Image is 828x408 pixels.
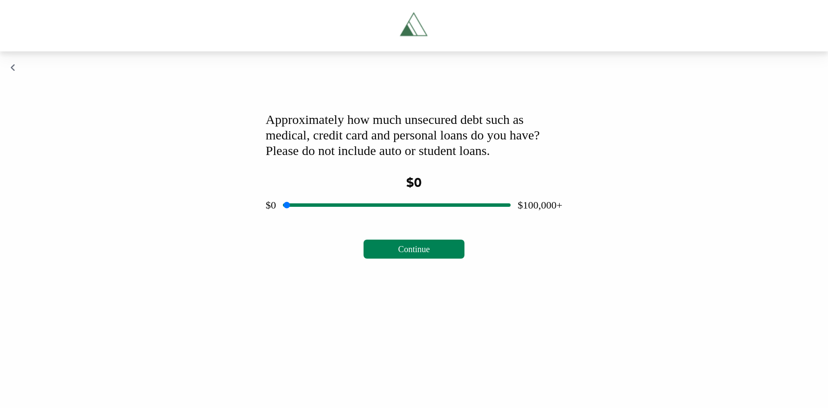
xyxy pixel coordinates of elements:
a: Tryascend.com [356,7,472,44]
div: Approximately how much unsecured debt such as medical, credit card and personal loans do you have... [266,112,562,158]
button: Continue [364,240,464,259]
span: $0 [266,199,276,211]
span: Continue [398,244,430,254]
span: $0 [406,177,422,190]
span: $100,000+ [517,199,562,211]
img: Tryascend.com [395,7,433,44]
